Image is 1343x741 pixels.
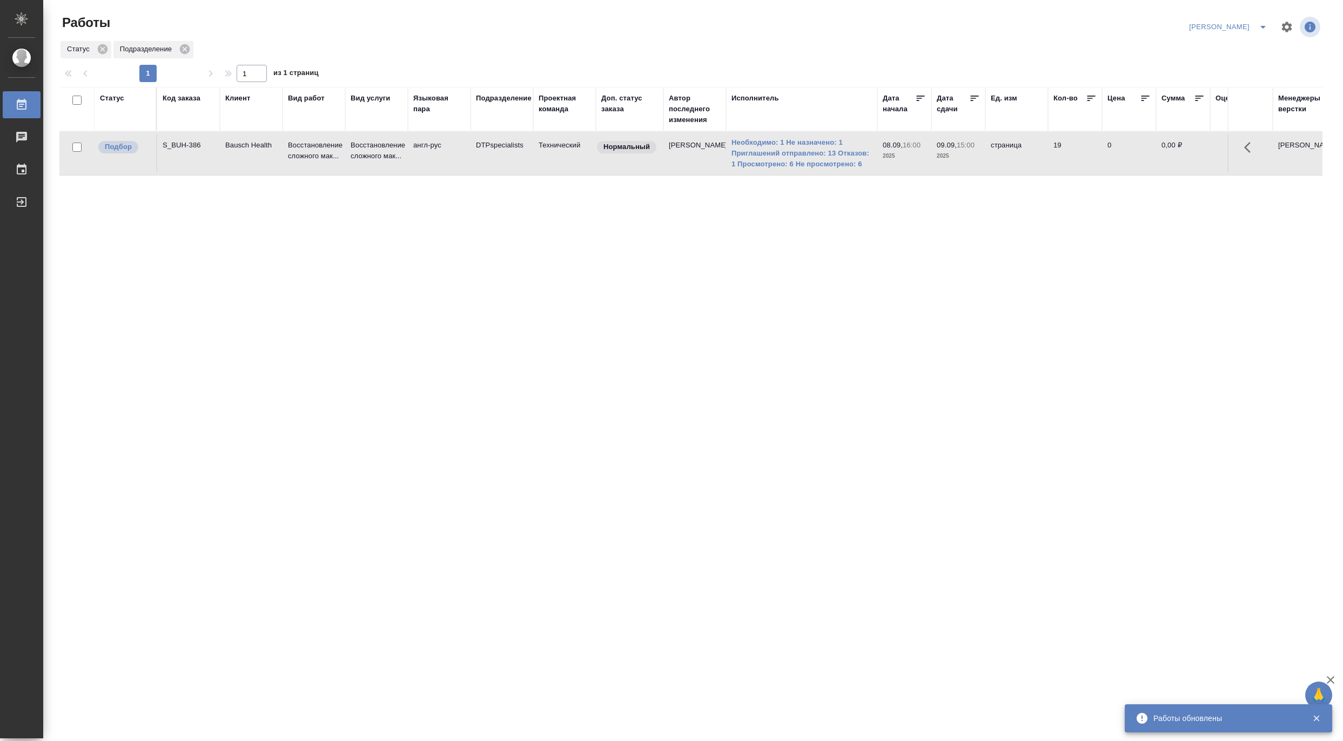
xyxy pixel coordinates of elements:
[1310,684,1328,706] span: 🙏
[61,41,111,58] div: Статус
[903,141,921,149] p: 16:00
[957,141,975,149] p: 15:00
[601,93,658,114] div: Доп. статус заказа
[1153,713,1296,724] div: Работы обновлены
[1274,14,1300,40] span: Настроить таблицу
[476,93,532,104] div: Подразделение
[1186,18,1274,36] div: split button
[113,41,193,58] div: Подразделение
[1278,140,1330,151] p: [PERSON_NAME]
[985,134,1048,172] td: страница
[351,93,391,104] div: Вид услуги
[1216,93,1241,104] div: Оценка
[731,93,779,104] div: Исполнитель
[1156,134,1210,172] td: 0,00 ₽
[1107,93,1125,104] div: Цена
[1048,134,1102,172] td: 19
[937,141,957,149] p: 09.09,
[67,44,93,55] p: Статус
[225,93,250,104] div: Клиент
[288,140,340,161] p: Восстановление сложного мак...
[59,14,110,31] span: Работы
[105,142,132,152] p: Подбор
[883,151,926,161] p: 2025
[97,140,151,154] div: Можно подбирать исполнителей
[1305,682,1332,709] button: 🙏
[163,93,200,104] div: Код заказа
[731,137,872,170] a: Необходимо: 1 Не назначено: 1 Приглашений отправлено: 13 Отказов: 1 Просмотрено: 6 Не просмотрено: 6
[1238,134,1264,160] button: Здесь прячутся важные кнопки
[533,134,596,172] td: Технический
[1161,93,1185,104] div: Сумма
[991,93,1017,104] div: Ед. изм
[1278,93,1330,114] div: Менеджеры верстки
[413,93,465,114] div: Языковая пара
[1305,713,1327,723] button: Закрыть
[1053,93,1078,104] div: Кол-во
[1102,134,1156,172] td: 0
[471,134,533,172] td: DTPspecialists
[603,142,650,152] p: Нормальный
[1300,17,1322,37] span: Посмотреть информацию
[408,134,471,172] td: англ-рус
[937,93,969,114] div: Дата сдачи
[351,140,402,161] p: Восстановление сложного мак...
[100,93,124,104] div: Статус
[669,93,721,125] div: Автор последнего изменения
[288,93,325,104] div: Вид работ
[163,140,214,151] div: S_BUH-386
[663,134,726,172] td: [PERSON_NAME]
[937,151,980,161] p: 2025
[120,44,176,55] p: Подразделение
[883,93,915,114] div: Дата начала
[539,93,590,114] div: Проектная команда
[883,141,903,149] p: 08.09,
[225,140,277,151] p: Bausch Health
[273,66,319,82] span: из 1 страниц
